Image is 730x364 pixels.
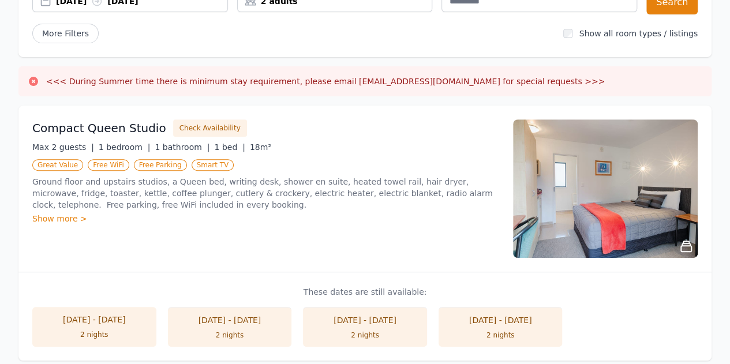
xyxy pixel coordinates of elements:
span: Max 2 guests | [32,142,94,152]
span: Great Value [32,159,83,171]
div: 2 nights [179,331,280,340]
span: 1 bathroom | [155,142,209,152]
p: These dates are still available: [32,286,698,298]
div: 2 nights [315,331,415,340]
div: 2 nights [44,330,145,339]
span: Free WiFi [88,159,129,171]
div: [DATE] - [DATE] [450,314,551,326]
button: Check Availability [173,119,247,137]
span: More Filters [32,24,99,43]
span: 1 bedroom | [99,142,151,152]
span: 18m² [250,142,271,152]
div: 2 nights [450,331,551,340]
div: [DATE] - [DATE] [179,314,280,326]
span: Smart TV [192,159,234,171]
div: [DATE] - [DATE] [315,314,415,326]
span: 1 bed | [214,142,245,152]
h3: <<< During Summer time there is minimum stay requirement, please email [EMAIL_ADDRESS][DOMAIN_NAM... [46,76,605,87]
h3: Compact Queen Studio [32,120,166,136]
p: Ground floor and upstairs studios, a Queen bed, writing desk, shower en suite, heated towel rail,... [32,176,499,211]
label: Show all room types / listings [579,29,698,38]
div: Show more > [32,213,499,224]
div: [DATE] - [DATE] [44,314,145,325]
span: Free Parking [134,159,187,171]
